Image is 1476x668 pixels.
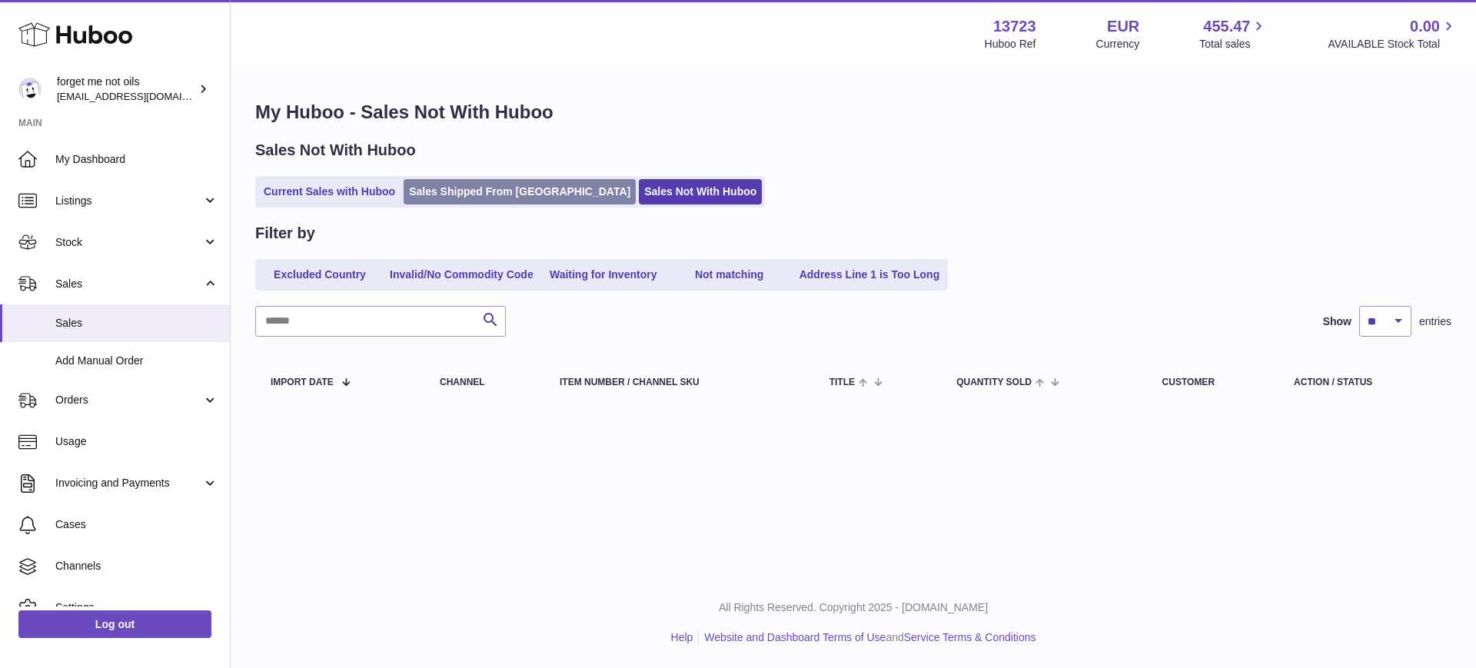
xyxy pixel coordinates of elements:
a: Sales Shipped From [GEOGRAPHIC_DATA] [404,179,636,204]
span: Quantity Sold [956,377,1032,387]
img: forgetmenothf@gmail.com [18,78,42,101]
span: Total sales [1199,37,1268,52]
a: Address Line 1 is Too Long [794,262,946,287]
span: Import date [271,377,334,387]
span: Sales [55,316,218,331]
span: entries [1419,314,1451,329]
a: Excluded Country [258,262,381,287]
span: Stock [55,235,202,250]
strong: EUR [1107,16,1139,37]
span: 0.00 [1410,16,1440,37]
span: Add Manual Order [55,354,218,368]
a: Sales Not With Huboo [639,179,762,204]
a: Invalid/No Commodity Code [384,262,539,287]
span: Usage [55,434,218,449]
a: Current Sales with Huboo [258,179,401,204]
span: 455.47 [1203,16,1250,37]
div: Channel [440,377,529,387]
h1: My Huboo - Sales Not With Huboo [255,100,1451,125]
div: forget me not oils [57,75,195,104]
div: Customer [1162,377,1263,387]
span: Orders [55,393,202,407]
label: Show [1323,314,1351,329]
h2: Sales Not With Huboo [255,140,416,161]
a: Service Terms & Conditions [904,631,1036,643]
span: Cases [55,517,218,532]
p: All Rights Reserved. Copyright 2025 - [DOMAIN_NAME] [243,600,1464,615]
span: Settings [55,600,218,615]
span: Listings [55,194,202,208]
strong: 13723 [993,16,1036,37]
span: Channels [55,559,218,573]
span: Title [829,377,855,387]
a: Not matching [668,262,791,287]
span: AVAILABLE Stock Total [1328,37,1458,52]
h2: Filter by [255,223,315,244]
a: Website and Dashboard Terms of Use [704,631,886,643]
span: My Dashboard [55,152,218,167]
a: 455.47 Total sales [1199,16,1268,52]
div: Item Number / Channel SKU [560,377,799,387]
span: Sales [55,277,202,291]
a: Log out [18,610,211,638]
span: Invoicing and Payments [55,476,202,490]
li: and [699,630,1036,645]
a: Help [671,631,693,643]
a: 0.00 AVAILABLE Stock Total [1328,16,1458,52]
div: Huboo Ref [985,37,1036,52]
a: Waiting for Inventory [542,262,665,287]
div: Currency [1096,37,1140,52]
span: [EMAIL_ADDRESS][DOMAIN_NAME] [57,90,226,102]
div: Action / Status [1294,377,1436,387]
